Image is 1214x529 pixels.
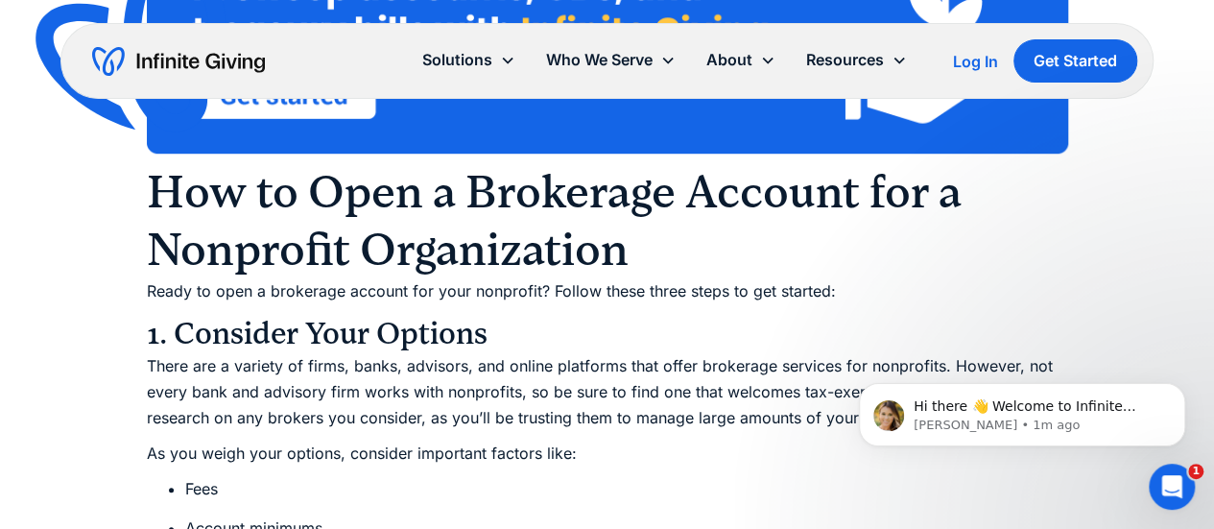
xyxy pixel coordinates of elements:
[791,39,922,81] div: Resources
[1149,464,1195,510] iframe: Intercom live chat
[953,54,998,69] div: Log In
[147,441,1068,467] p: As you weigh your options, consider important factors like:
[422,47,492,73] div: Solutions
[953,50,998,73] a: Log In
[147,315,1068,353] h3: 1. Consider Your Options
[407,39,531,81] div: Solutions
[546,47,653,73] div: Who We Serve
[1188,464,1203,479] span: 1
[92,46,265,77] a: home
[706,47,752,73] div: About
[830,343,1214,477] iframe: Intercom notifications message
[147,353,1068,432] p: There are a variety of firms, banks, advisors, and online platforms that offer brokerage services...
[1013,39,1137,83] a: Get Started
[185,476,1068,502] li: Fees
[691,39,791,81] div: About
[531,39,691,81] div: Who We Serve
[147,278,1068,304] p: Ready to open a brokerage account for your nonprofit? Follow these three steps to get started:
[806,47,884,73] div: Resources
[147,163,1068,278] h2: How to Open a Brokerage Account for a Nonprofit Organization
